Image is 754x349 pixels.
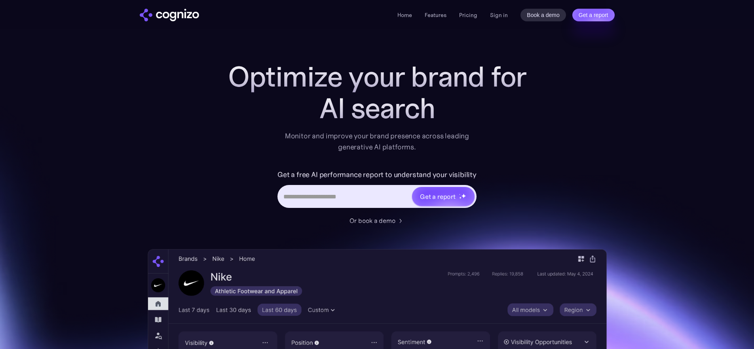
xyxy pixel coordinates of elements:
[277,168,477,212] form: Hero URL Input Form
[277,168,477,181] label: Get a free AI performance report to understand your visibility
[280,130,475,153] div: Monitor and improve your brand presence across leading generative AI platforms.
[397,11,412,19] a: Home
[140,9,199,21] img: cognizo logo
[459,11,477,19] a: Pricing
[411,186,475,207] a: Get a reportstarstarstar
[219,61,536,92] h1: Optimize your brand for
[461,193,466,198] img: star
[459,194,460,195] img: star
[349,216,405,225] a: Or book a demo
[490,10,508,20] a: Sign in
[520,9,566,21] a: Book a demo
[420,192,456,201] div: Get a report
[219,92,536,124] div: AI search
[572,9,615,21] a: Get a report
[349,216,395,225] div: Or book a demo
[425,11,446,19] a: Features
[459,196,462,199] img: star
[140,9,199,21] a: home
